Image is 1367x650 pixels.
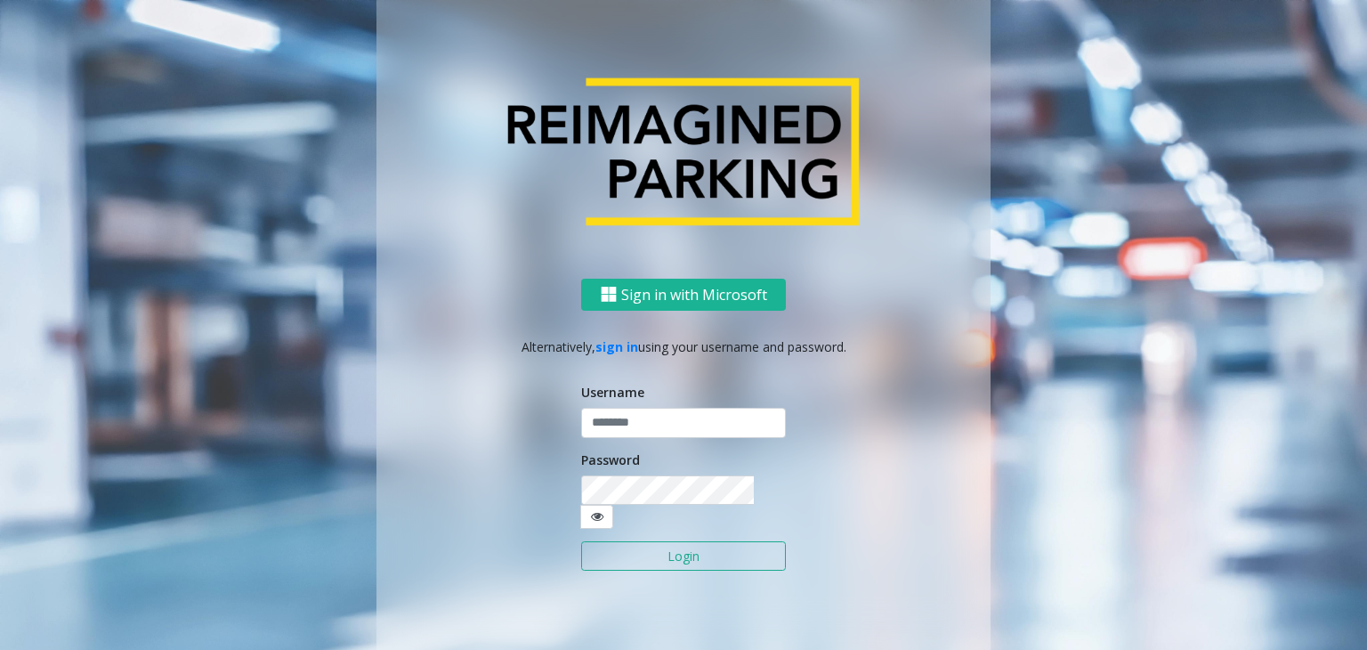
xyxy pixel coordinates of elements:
button: Sign in with Microsoft [581,279,786,312]
label: Password [581,451,640,469]
p: Alternatively, using your username and password. [394,337,973,356]
label: Username [581,383,644,402]
button: Login [581,541,786,572]
a: sign in [595,338,638,355]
